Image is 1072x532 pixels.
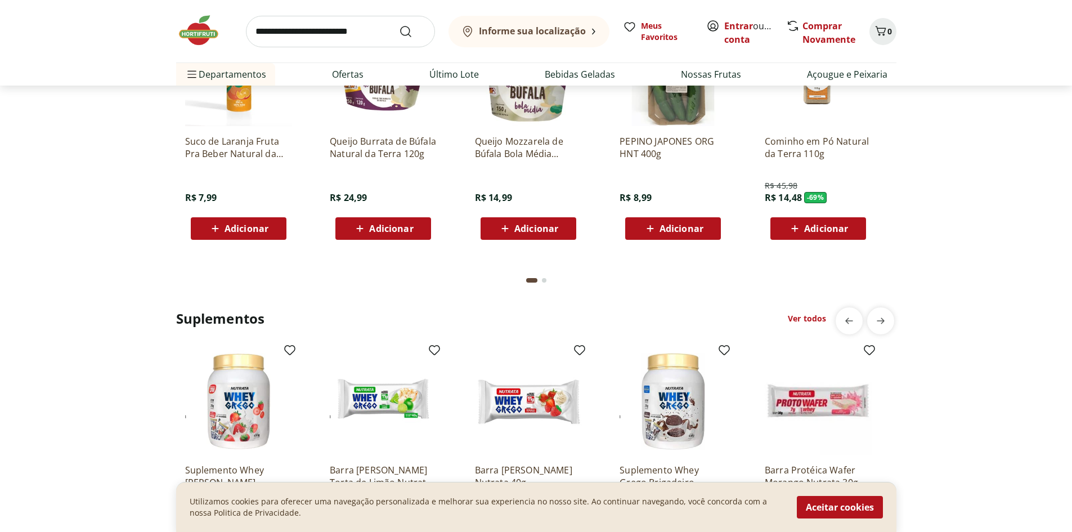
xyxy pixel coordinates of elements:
a: Último Lote [429,68,479,81]
button: Go to page 2 from fs-carousel [540,267,549,294]
a: Barra [PERSON_NAME] Nutrata 40g [475,464,582,489]
button: Adicionar [625,217,721,240]
button: Informe sua localização [448,16,609,47]
span: Departamentos [185,61,266,88]
button: Aceitar cookies [797,496,883,518]
button: Adicionar [335,217,431,240]
img: Barra Protéica Wafer Morango Nutrata 30g [765,348,872,455]
a: Suplemento Whey [PERSON_NAME] Nutrata 450g [185,464,292,489]
span: R$ 45,98 [765,180,797,191]
span: R$ 8,99 [620,191,652,204]
a: Queijo Burrata de Búfala Natural da Terra 120g [330,135,437,160]
span: Adicionar [225,224,268,233]
a: Açougue e Peixaria [807,68,887,81]
span: R$ 14,48 [765,191,802,204]
span: - 69 % [804,192,827,203]
a: Bebidas Geladas [545,68,615,81]
a: Criar conta [724,20,786,46]
button: Adicionar [191,217,286,240]
a: Ver todos [788,313,826,324]
button: Menu [185,61,199,88]
a: Nossas Frutas [681,68,741,81]
a: Barra Protéica Wafer Morango Nutrata 30g [765,464,872,489]
span: Meus Favoritos [641,20,693,43]
button: Adicionar [481,217,576,240]
span: R$ 7,99 [185,191,217,204]
img: Barra Grega Whey Morango Nutrata 40g [475,348,582,455]
a: Ofertas [332,68,364,81]
a: Cominho em Pó Natural da Terra 110g [765,135,872,160]
a: PEPINO JAPONES ORG HNT 400g [620,135,726,160]
button: Submit Search [399,25,426,38]
h2: Suplementos [176,310,265,328]
a: Suplemento Whey Grego Brigadeiro Nutrata 450g [620,464,726,489]
button: Current page from fs-carousel [524,267,540,294]
span: ou [724,19,774,46]
img: Hortifruti [176,14,232,47]
img: Suplemento Whey Grego Brigadeiro Nutrata 450g [620,348,726,455]
a: Barra [PERSON_NAME] Torta de Limão Nutrata 40g [330,464,437,489]
button: Adicionar [770,217,866,240]
a: Entrar [724,20,753,32]
a: Meus Favoritos [623,20,693,43]
input: search [246,16,435,47]
span: Adicionar [514,224,558,233]
span: Adicionar [804,224,848,233]
b: Informe sua localização [479,25,586,37]
a: Suco de Laranja Fruta Pra Beber Natural da Terra 250ml [185,135,292,160]
button: previous [836,307,863,334]
span: Adicionar [369,224,413,233]
a: Comprar Novamente [802,20,855,46]
a: Queijo Mozzarela de Búfala Bola Média Natural da Terra 150g [475,135,582,160]
button: Carrinho [869,18,896,45]
span: Adicionar [660,224,703,233]
span: R$ 14,99 [475,191,512,204]
img: Barra Grega Whey Torta de Limão Nutrata 40g [330,348,437,455]
p: Utilizamos cookies para oferecer uma navegação personalizada e melhorar sua experiencia no nosso ... [190,496,783,518]
span: 0 [887,26,892,37]
span: R$ 24,99 [330,191,367,204]
button: next [867,307,894,334]
img: Suplemento Whey Grego Morango Nutrata 450g [185,348,292,455]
